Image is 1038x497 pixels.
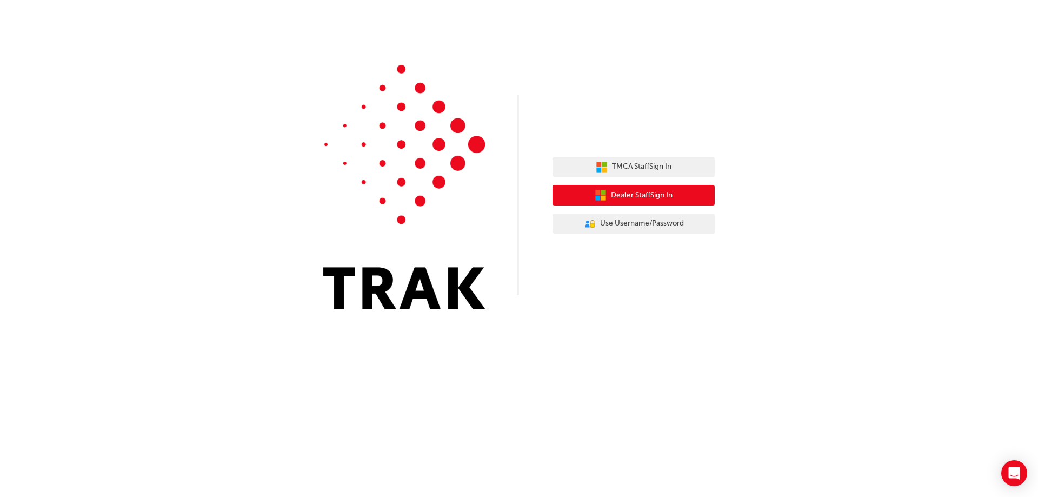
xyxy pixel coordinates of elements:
button: Dealer StaffSign In [553,185,715,206]
span: TMCA Staff Sign In [612,161,671,173]
button: Use Username/Password [553,214,715,234]
div: Open Intercom Messenger [1001,460,1027,486]
span: Use Username/Password [600,217,684,230]
button: TMCA StaffSign In [553,157,715,177]
span: Dealer Staff Sign In [611,189,673,202]
img: Trak [323,65,485,309]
